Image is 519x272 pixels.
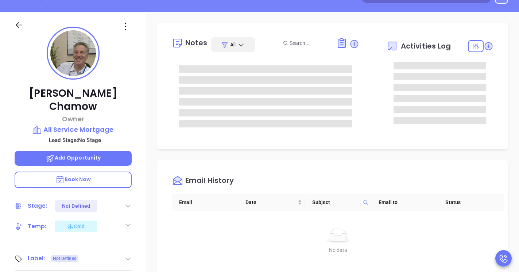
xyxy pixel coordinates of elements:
[172,194,238,211] th: Email
[15,87,132,113] p: [PERSON_NAME] Chamow
[15,124,132,135] a: All Service Mortgage
[53,254,77,263] span: Not Defined
[230,41,236,48] span: All
[28,253,45,264] div: Label:
[312,198,360,206] span: Subject
[185,177,234,187] div: Email History
[50,30,96,76] img: profile-user
[181,246,496,254] div: No data
[290,39,328,47] input: Search...
[67,222,85,231] div: Cold
[185,39,208,46] div: Notes
[438,194,504,211] th: Status
[28,200,47,211] div: Stage:
[245,198,296,206] span: Date
[18,135,132,145] p: Lead Stage: No Stage
[62,200,90,212] div: Not Defined
[401,42,451,50] span: Activities Log
[28,221,47,232] div: Temp:
[46,154,101,161] span: Add Opportunity
[15,114,132,124] p: Owner
[371,194,438,211] th: Email to
[238,194,305,211] th: Date
[55,176,91,183] span: Book Now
